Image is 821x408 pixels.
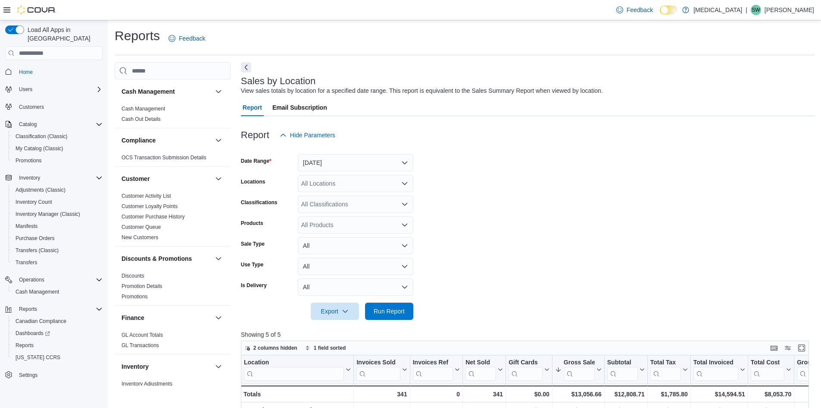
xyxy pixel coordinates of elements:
[9,196,106,208] button: Inventory Count
[213,313,224,323] button: Finance
[16,84,103,95] span: Users
[122,154,206,161] span: OCS Transaction Submission Details
[115,271,231,305] div: Discounts & Promotions
[122,213,185,220] span: Customer Purchase History
[16,199,52,206] span: Inventory Count
[12,233,58,244] a: Purchase Orders
[16,119,40,130] button: Catalog
[12,352,103,363] span: Washington CCRS
[115,104,231,128] div: Cash Management
[311,303,359,320] button: Export
[16,145,63,152] span: My Catalog (Classic)
[607,389,645,399] div: $12,808.71
[16,275,48,285] button: Operations
[12,185,69,195] a: Adjustments (Classic)
[19,86,32,93] span: Users
[465,359,503,381] button: Net Sold
[213,253,224,264] button: Discounts & Promotions
[693,389,745,399] div: $14,594.51
[16,275,103,285] span: Operations
[509,359,543,367] div: Gift Cards
[122,203,178,209] a: Customer Loyalty Points
[213,361,224,372] button: Inventory
[122,193,171,199] span: Customer Activity List
[16,133,68,140] span: Classification (Classic)
[607,359,638,367] div: Subtotal
[650,359,688,381] button: Total Tax
[16,247,59,254] span: Transfers (Classic)
[2,172,106,184] button: Inventory
[12,209,103,219] span: Inventory Manager (Classic)
[122,116,161,123] span: Cash Out Details
[241,199,278,206] label: Classifications
[16,119,103,130] span: Catalog
[16,223,37,230] span: Manifests
[272,99,327,116] span: Email Subscription
[12,257,41,268] a: Transfers
[12,340,103,351] span: Reports
[243,389,351,399] div: Totals
[751,5,761,15] div: Sonny Wong
[607,359,638,381] div: Subtotal
[244,359,344,367] div: Location
[213,86,224,97] button: Cash Management
[122,234,158,241] span: New Customers
[122,214,185,220] a: Customer Purchase History
[12,287,103,297] span: Cash Management
[2,118,106,130] button: Catalog
[241,62,251,73] button: Next
[122,254,212,263] button: Discounts & Promotions
[314,345,346,351] span: 1 field sorted
[241,158,272,164] label: Date Range
[19,69,33,76] span: Home
[465,359,496,381] div: Net Sold
[115,191,231,246] div: Customer
[693,359,738,381] div: Total Invoiced
[122,105,165,112] span: Cash Management
[509,389,549,399] div: $0.00
[564,359,595,367] div: Gross Sales
[316,303,354,320] span: Export
[401,221,408,228] button: Open list of options
[12,287,62,297] a: Cash Management
[465,389,503,399] div: 341
[122,362,149,371] h3: Inventory
[9,208,106,220] button: Inventory Manager (Classic)
[122,380,172,387] span: Inventory Adjustments
[12,328,53,338] a: Dashboards
[9,256,106,269] button: Transfers
[9,351,106,364] button: [US_STATE] CCRS
[613,1,656,19] a: Feedback
[9,220,106,232] button: Manifests
[16,173,44,183] button: Inventory
[122,106,165,112] a: Cash Management
[12,131,71,142] a: Classification (Classic)
[412,389,459,399] div: 0
[165,30,209,47] a: Feedback
[122,254,192,263] h3: Discounts & Promotions
[16,173,103,183] span: Inventory
[12,143,67,154] a: My Catalog (Classic)
[19,306,37,313] span: Reports
[2,65,106,78] button: Home
[374,307,405,316] span: Run Report
[693,359,738,367] div: Total Invoiced
[16,102,47,112] a: Customers
[555,389,602,399] div: $13,056.66
[298,278,413,296] button: All
[650,359,681,367] div: Total Tax
[19,276,44,283] span: Operations
[122,87,212,96] button: Cash Management
[401,180,408,187] button: Open list of options
[751,359,784,381] div: Total Cost
[244,359,351,381] button: Location
[412,359,453,381] div: Invoices Ref
[241,343,301,353] button: 2 columns hidden
[122,362,212,371] button: Inventory
[16,66,103,77] span: Home
[244,359,344,381] div: Location
[16,157,42,164] span: Promotions
[660,6,678,15] input: Dark Mode
[298,258,413,275] button: All
[2,303,106,315] button: Reports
